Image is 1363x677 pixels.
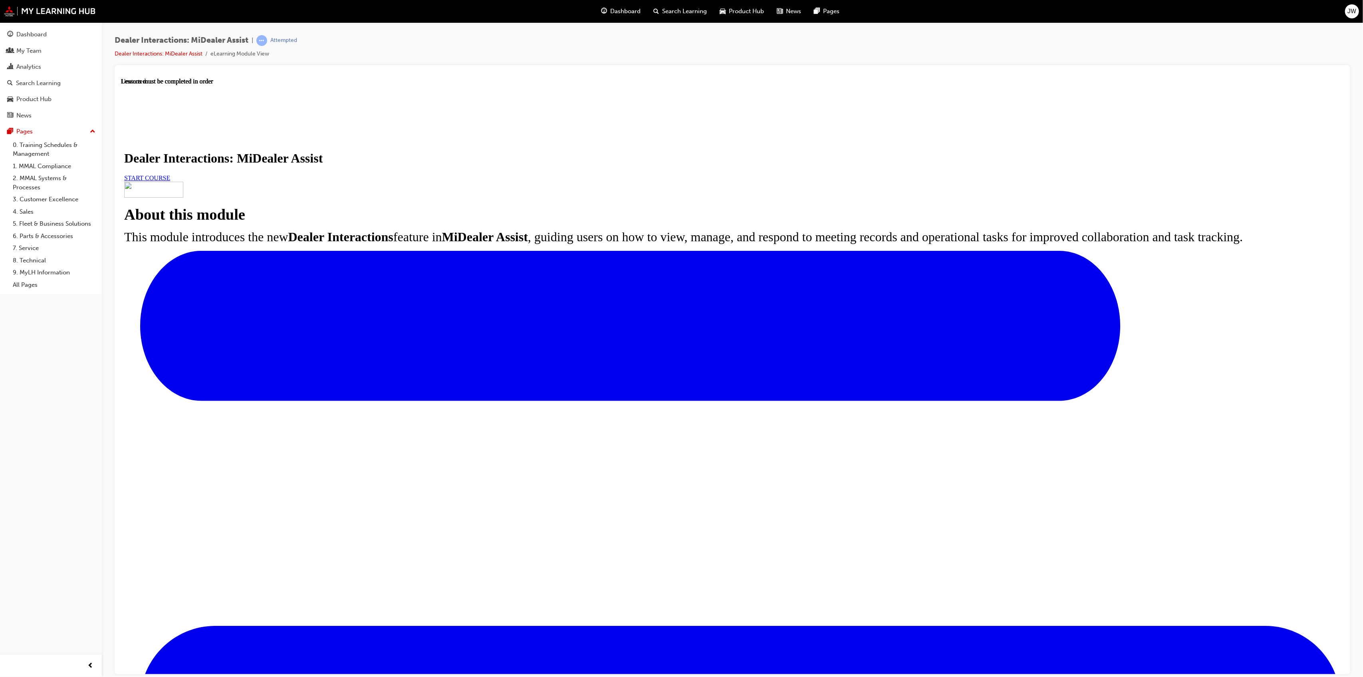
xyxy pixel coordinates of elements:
button: JW [1345,4,1359,18]
span: search-icon [654,6,659,16]
a: 7. Service [10,242,99,254]
a: 2. MMAL Systems & Processes [10,172,99,193]
a: START COURSE [3,97,49,103]
a: news-iconNews [771,3,808,20]
div: Product Hub [16,95,52,104]
a: 3. Customer Excellence [10,193,99,206]
span: learningRecordVerb_ATTEMPT-icon [256,35,267,46]
div: News [16,111,32,120]
a: My Team [3,44,99,58]
span: News [786,7,802,16]
span: prev-icon [88,661,94,671]
div: Attempted [270,37,297,44]
button: Pages [3,124,99,139]
span: Search Learning [663,7,707,16]
a: 6. Parts & Accessories [10,230,99,242]
span: car-icon [720,6,726,16]
span: news-icon [777,6,783,16]
a: 1. MMAL Compliance [10,160,99,173]
span: guage-icon [7,31,13,38]
a: Product Hub [3,92,99,107]
span: pages-icon [7,128,13,135]
span: This module introduces the new feature in , guiding users on how to view, manage, and respond to ... [3,152,1122,166]
span: JW [1348,7,1357,16]
div: My Team [16,46,42,56]
img: mmal [4,6,96,16]
div: Pages [16,127,33,136]
div: Search Learning [16,79,61,88]
a: Dealer Interactions: MiDealer Assist [115,50,202,57]
span: guage-icon [601,6,607,16]
a: 5. Fleet & Business Solutions [10,218,99,230]
span: Product Hub [729,7,764,16]
a: 4. Sales [10,206,99,218]
a: 9. MyLH Information [10,266,99,279]
a: pages-iconPages [808,3,846,20]
div: Analytics [16,62,41,71]
span: pages-icon [814,6,820,16]
h1: Dealer Interactions: MiDealer Assist [3,73,1220,88]
a: Analytics [3,60,99,74]
a: News [3,108,99,123]
button: DashboardMy TeamAnalyticsSearch LearningProduct HubNews [3,26,99,124]
span: up-icon [90,127,95,137]
span: search-icon [7,80,13,87]
a: Search Learning [3,76,99,91]
a: car-iconProduct Hub [714,3,771,20]
li: eLearning Module View [210,50,269,59]
a: Dashboard [3,27,99,42]
div: Dashboard [16,30,47,39]
span: Dashboard [611,7,641,16]
a: All Pages [10,279,99,291]
span: car-icon [7,96,13,103]
a: 0. Training Schedules & Management [10,139,99,160]
a: 8. Technical [10,254,99,267]
span: chart-icon [7,64,13,71]
span: people-icon [7,48,13,55]
span: Pages [823,7,840,16]
strong: Dealer Interactions [167,152,272,166]
a: guage-iconDashboard [595,3,647,20]
strong: MiDealer Assist [321,152,407,166]
span: Dealer Interactions: MiDealer Assist [115,36,248,45]
a: search-iconSearch Learning [647,3,714,20]
span: news-icon [7,112,13,119]
span: | [252,36,253,45]
strong: About this module [3,128,124,145]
